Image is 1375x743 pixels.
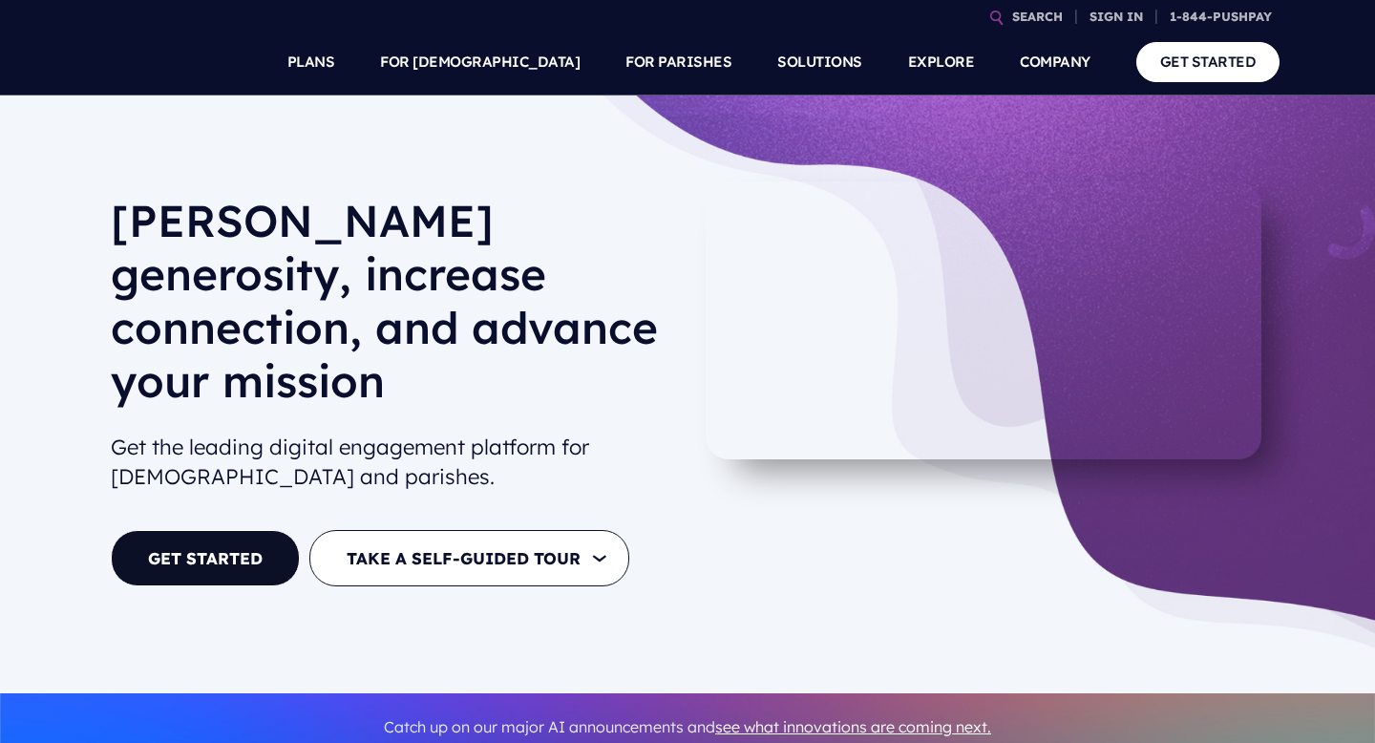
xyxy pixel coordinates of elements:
[625,29,731,96] a: FOR PARISHES
[1020,29,1090,96] a: COMPANY
[309,530,629,586] button: TAKE A SELF-GUIDED TOUR
[111,530,300,586] a: GET STARTED
[287,29,335,96] a: PLANS
[111,425,672,499] h2: Get the leading digital engagement platform for [DEMOGRAPHIC_DATA] and parishes.
[908,29,975,96] a: EXPLORE
[777,29,862,96] a: SOLUTIONS
[111,194,672,423] h1: [PERSON_NAME] generosity, increase connection, and advance your mission
[1136,42,1280,81] a: GET STARTED
[715,717,991,736] a: see what innovations are coming next.
[380,29,580,96] a: FOR [DEMOGRAPHIC_DATA]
